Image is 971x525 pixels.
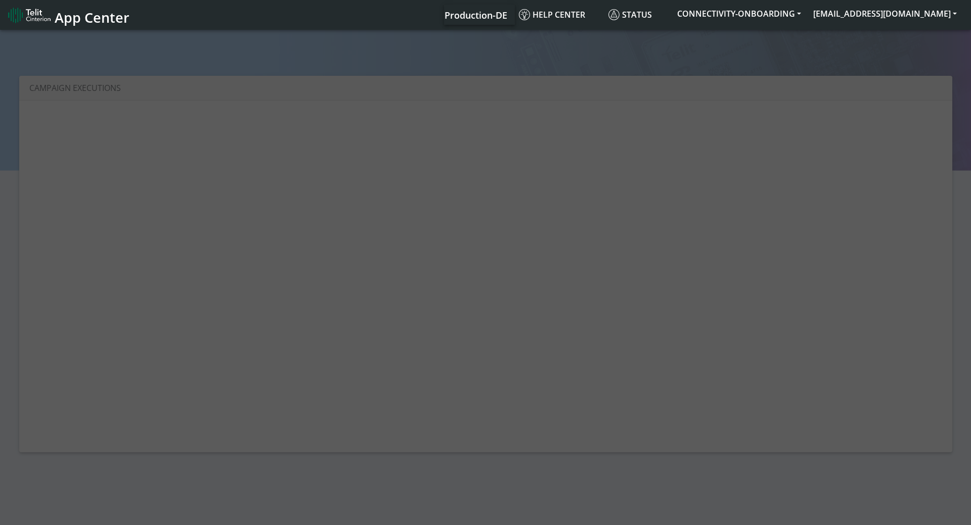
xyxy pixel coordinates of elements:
a: Help center [515,5,604,25]
button: [EMAIL_ADDRESS][DOMAIN_NAME] [807,5,963,23]
span: Help center [519,9,585,20]
img: status.svg [608,9,620,20]
img: knowledge.svg [519,9,530,20]
span: Status [608,9,652,20]
span: App Center [55,8,129,27]
a: App Center [8,4,128,26]
img: logo-telit-cinterion-gw-new.png [8,7,51,23]
button: CONNECTIVITY-ONBOARDING [671,5,807,23]
a: Your current platform instance [444,5,507,25]
span: Production-DE [445,9,507,21]
a: Status [604,5,671,25]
